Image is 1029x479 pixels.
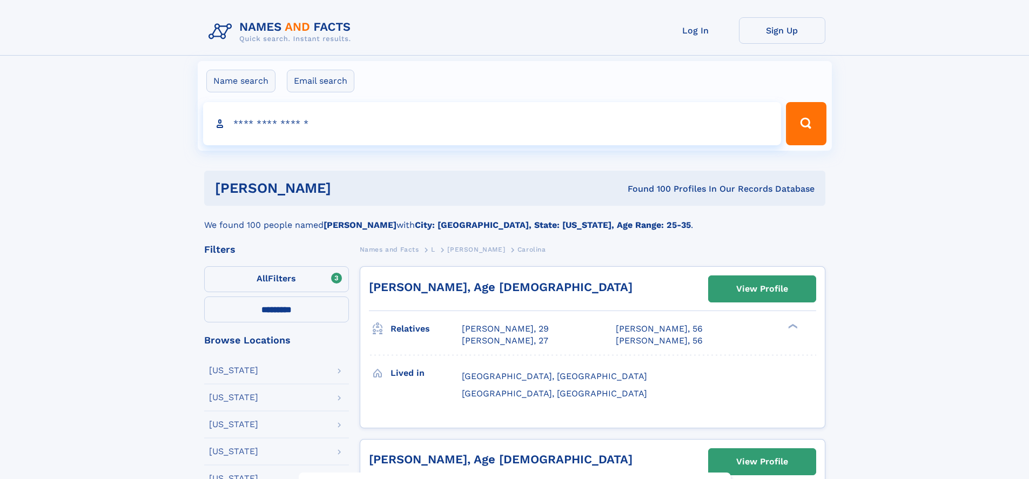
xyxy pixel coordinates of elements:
div: Filters [204,245,349,254]
div: [US_STATE] [209,393,258,402]
b: City: [GEOGRAPHIC_DATA], State: [US_STATE], Age Range: 25-35 [415,220,691,230]
b: [PERSON_NAME] [324,220,396,230]
span: All [257,273,268,284]
a: Sign Up [739,17,825,44]
a: [PERSON_NAME], 56 [616,335,703,347]
h1: [PERSON_NAME] [215,181,480,195]
a: [PERSON_NAME], Age [DEMOGRAPHIC_DATA] [369,280,633,294]
span: L [431,246,435,253]
div: We found 100 people named with . [204,206,825,232]
label: Filters [204,266,349,292]
img: Logo Names and Facts [204,17,360,46]
div: [US_STATE] [209,420,258,429]
a: View Profile [709,276,816,302]
a: [PERSON_NAME], 29 [462,323,549,335]
a: Names and Facts [360,242,419,256]
a: [PERSON_NAME], Age [DEMOGRAPHIC_DATA] [369,453,633,466]
a: View Profile [709,449,816,475]
h3: Lived in [391,364,462,382]
label: Name search [206,70,275,92]
a: Log In [653,17,739,44]
h3: Relatives [391,320,462,338]
div: View Profile [736,276,788,301]
button: Search Button [786,102,826,145]
div: ❯ [785,323,798,330]
div: View Profile [736,449,788,474]
a: [PERSON_NAME] [447,242,505,256]
div: Found 100 Profiles In Our Records Database [479,183,815,195]
div: [US_STATE] [209,366,258,375]
input: search input [203,102,782,145]
a: L [431,242,435,256]
span: [GEOGRAPHIC_DATA], [GEOGRAPHIC_DATA] [462,371,647,381]
label: Email search [287,70,354,92]
span: Carolina [517,246,546,253]
a: [PERSON_NAME], 56 [616,323,703,335]
div: Browse Locations [204,335,349,345]
a: [PERSON_NAME], 27 [462,335,548,347]
div: [US_STATE] [209,447,258,456]
span: [PERSON_NAME] [447,246,505,253]
span: [GEOGRAPHIC_DATA], [GEOGRAPHIC_DATA] [462,388,647,399]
